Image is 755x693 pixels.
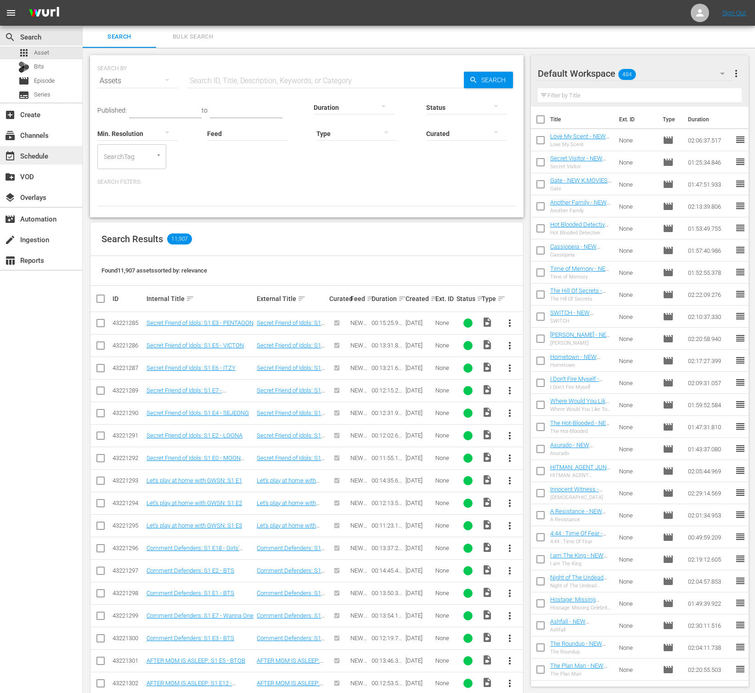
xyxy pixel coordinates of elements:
span: Episode [18,75,29,86]
a: Hostage: Missing Celebrity (Dubbed) - NEW K.MOVIES - SSTV - 202504 [550,596,610,624]
a: I Don’t Fire Myself - NEW K.MOVIES - SSTV - 202506 [550,375,610,396]
span: sort [477,295,485,303]
a: The Roundup - NEW K.MOVIES - SSTV - 202504 [550,640,606,661]
div: 43221291 [113,432,144,439]
span: more_vert [504,588,515,599]
span: NEW [DOMAIN_NAME]_Samsung TV Plus_Sep_2020_F01 [350,500,369,568]
span: VOD [5,171,16,182]
td: 02:05:44.969 [684,460,735,482]
span: Episode [663,289,674,300]
a: Secret Friend of Idols: S1 E6 - ITZY [257,364,325,378]
div: None [435,319,454,326]
div: Bits [18,62,29,73]
a: Comment Defenders: S1 E2 - BTS [257,567,325,581]
span: Video [482,407,493,418]
span: Video [482,497,493,508]
span: Ingestion [5,234,16,245]
span: 11,907 [167,233,192,244]
div: None [435,342,454,349]
div: Curated [329,295,348,302]
div: [DATE] [406,432,433,439]
button: more_vert [499,425,521,447]
div: [DATE] [406,409,433,416]
span: more_vert [504,475,515,486]
span: Automation [5,214,16,225]
span: Create [5,109,16,120]
div: 00:12:31.956 [372,409,403,416]
div: 43221290 [113,409,144,416]
span: NEW [DOMAIN_NAME]_Samsung TV Plus_Sep_2020_F01 [350,342,369,411]
span: Video [482,452,493,463]
a: HITMAN: AGENT JUN - NEW K.MOVIES - SSTV - 202505 [550,464,610,484]
div: External Title [257,293,326,304]
span: Video [482,362,493,373]
span: reorder [735,222,746,233]
span: more_vert [504,318,515,329]
p: Search Filters: [97,178,516,186]
td: None [615,394,659,416]
span: Episode [663,355,674,366]
div: Type [482,293,496,304]
div: [DATE] [406,477,433,484]
td: 02:20:58.940 [684,328,735,350]
th: Ext. ID [614,107,657,132]
a: [PERSON_NAME] - NEW K.MOVIES - SSTV - 202506 [550,331,612,352]
span: more_vert [504,453,515,464]
span: sort [298,295,306,303]
span: Search [478,72,513,88]
div: The Hill Of Secrets [550,296,612,302]
span: reorder [735,267,746,278]
td: 01:57:40.986 [684,239,735,261]
a: Comment Defenders: S1 E7 - Wanna One [257,612,325,626]
a: A Resistance - NEW K.MOVIES - SSTV - 202505 [550,508,606,528]
td: None [615,261,659,284]
a: Time of Memory - NEW K.MOVIES - SSTV - 202507 [550,265,611,286]
div: 43221293 [113,477,144,484]
span: more_vert [504,520,515,531]
a: Asurado - NEW K.MOVIES - SSTV - 202506 [550,442,599,462]
span: reorder [735,421,746,432]
span: NEW [DOMAIN_NAME]_Samsung TV Plus_Sep_2020_F01 [350,454,369,523]
div: [DATE] [406,342,433,349]
div: 43221292 [113,454,144,461]
a: Comment Defenders: S1 E3 - BTS [257,635,325,648]
span: reorder [735,134,746,145]
span: more_vert [731,68,742,79]
a: 4:44 : Time Of Fear - NEW K.MOVIES - SSTV - 202505 [550,530,610,551]
td: None [615,195,659,217]
div: Cassiopeia [550,252,612,258]
span: more_vert [504,498,515,509]
div: Another Family [550,208,612,214]
div: [DATE] [406,454,433,461]
span: sort [186,295,194,303]
td: None [615,438,659,460]
button: more_vert [499,515,521,537]
div: [DATE] [406,500,433,506]
div: [DATE] [406,387,433,394]
div: 43221287 [113,364,144,371]
a: Comment Defenders: S1 E1 - BTS [146,590,234,596]
div: Default Workspace [538,61,734,86]
span: Published: [97,107,127,114]
button: more_vert [499,537,521,559]
button: more_vert [499,470,521,492]
div: None [435,409,454,416]
div: [DEMOGRAPHIC_DATA] [550,494,612,500]
span: more_vert [504,678,515,689]
td: 01:47:31.810 [684,416,735,438]
div: None [435,500,454,506]
span: reorder [735,333,746,344]
button: more_vert [499,560,521,582]
td: 01:52:55.378 [684,261,735,284]
td: 02:22:09.276 [684,284,735,306]
a: Innocent Witness - NEW K.MOVIES - SSTV - 202505 [550,486,610,506]
a: Secret Friend of Idols: S1 E7 - KANGDANIEL [146,387,225,401]
span: Video [482,384,493,395]
span: Series [34,90,51,99]
span: Episode [663,157,674,168]
a: Secret Friend of Idols: S1 E6 - ITZY [146,364,236,371]
span: more_vert [504,633,515,644]
div: 00:12:13.565 [372,500,403,506]
span: more_vert [504,385,515,396]
span: Channels [5,130,16,141]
